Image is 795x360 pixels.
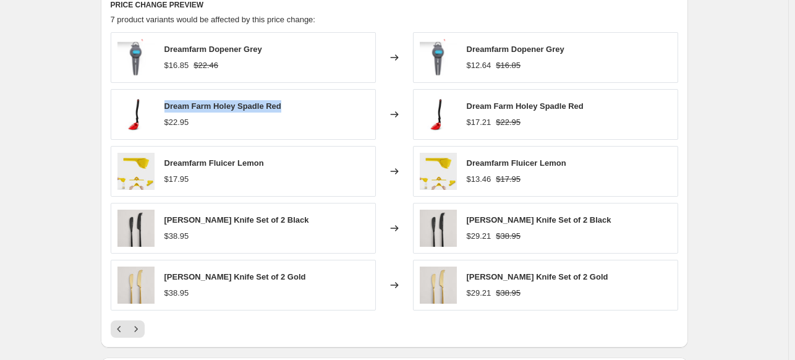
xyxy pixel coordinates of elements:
div: $12.64 [467,59,491,72]
img: 27-275-16655_800x_47f0c140-4ae6-49a5-85d5-eca4a6744b78_80x.jpg [117,153,155,190]
strike: $22.95 [496,116,521,129]
strike: $17.95 [496,173,521,186]
span: [PERSON_NAME] Knife Set of 2 Black [467,215,611,225]
strike: $22.46 [193,59,218,72]
img: 715506c2896966d788346717b751d3decdb6fb23_80x.jpg [117,96,155,133]
span: Dreamfarm Dopener Grey [467,45,564,54]
img: 99662_467096_296926_80x.jpg [117,267,155,304]
div: $22.95 [164,116,189,129]
div: $17.21 [467,116,491,129]
nav: Pagination [111,320,145,338]
button: Previous [111,320,128,338]
img: 99652_467086_296933_80x.jpg [420,210,457,247]
img: dopener_80x.png [117,39,155,76]
span: 7 product variants would be affected by this price change: [111,15,315,24]
span: [PERSON_NAME] Knife Set of 2 Gold [164,272,306,281]
span: [PERSON_NAME] Knife Set of 2 Black [164,215,309,225]
div: $17.95 [164,173,189,186]
div: $13.46 [467,173,491,186]
span: Dreamfarm Dopener Grey [164,45,262,54]
div: $29.21 [467,287,491,299]
span: Dreamfarm Fluicer Lemon [164,158,264,168]
button: Next [127,320,145,338]
div: $38.95 [164,287,189,299]
strike: $38.95 [496,230,521,242]
img: dopener_80x.png [420,39,457,76]
img: 99652_467086_296933_80x.jpg [117,210,155,247]
strike: $38.95 [496,287,521,299]
img: 99662_467096_296926_80x.jpg [420,267,457,304]
span: Dream Farm Holey Spadle Red [467,101,584,111]
strike: $16.85 [496,59,521,72]
div: $16.85 [164,59,189,72]
div: $38.95 [164,230,189,242]
img: 715506c2896966d788346717b751d3decdb6fb23_80x.jpg [420,96,457,133]
img: 27-275-16655_800x_47f0c140-4ae6-49a5-85d5-eca4a6744b78_80x.jpg [420,153,457,190]
span: [PERSON_NAME] Knife Set of 2 Gold [467,272,608,281]
span: Dreamfarm Fluicer Lemon [467,158,566,168]
div: $29.21 [467,230,491,242]
span: Dream Farm Holey Spadle Red [164,101,281,111]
